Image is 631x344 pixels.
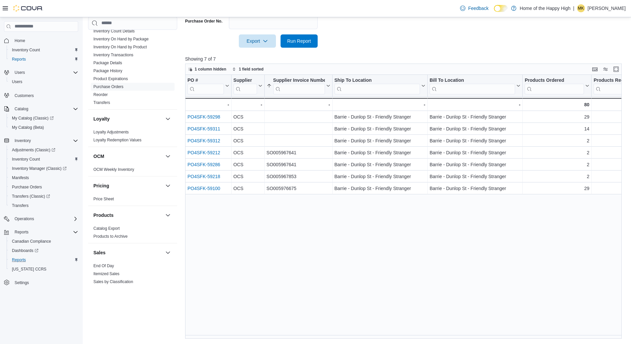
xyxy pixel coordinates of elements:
[9,183,78,191] span: Purchase Orders
[334,184,425,192] div: Barrie - Dunlop St - Friendly Stranger
[1,90,81,100] button: Customers
[9,237,54,245] a: Canadian Compliance
[93,212,163,219] button: Products
[7,173,81,182] button: Manifests
[93,44,147,50] span: Inventory On Hand by Product
[7,255,81,265] button: Reports
[12,105,78,113] span: Catalog
[9,192,53,200] a: Transfers (Classic)
[1,104,81,114] button: Catalog
[273,77,325,84] div: Supplier Invoice Number
[525,149,589,157] div: 2
[602,65,609,73] button: Display options
[93,153,104,160] h3: OCM
[287,38,311,44] span: Run Report
[12,166,67,171] span: Inventory Manager (Classic)
[93,100,110,105] a: Transfers
[9,165,69,172] a: Inventory Manager (Classic)
[525,113,589,121] div: 29
[93,264,114,268] a: End Of Day
[164,152,172,160] button: OCM
[9,247,41,255] a: Dashboards
[243,34,272,48] span: Export
[9,247,78,255] span: Dashboards
[88,195,177,206] div: Pricing
[15,229,28,235] span: Reports
[93,84,124,89] a: Purchase Orders
[12,69,78,76] span: Users
[233,149,262,157] div: OCS
[15,138,31,143] span: Inventory
[187,174,220,179] a: PO4SFK-59218
[9,55,28,63] a: Reports
[12,157,40,162] span: Inventory Count
[12,228,78,236] span: Reports
[468,5,488,12] span: Feedback
[233,77,262,94] button: Supplier
[93,92,108,97] span: Reorder
[93,249,106,256] h3: Sales
[93,234,128,239] a: Products to Archive
[12,257,26,263] span: Reports
[430,113,520,121] div: Barrie - Dunlop St - Friendly Stranger
[93,60,122,66] span: Package Details
[334,113,425,121] div: Barrie - Dunlop St - Friendly Stranger
[13,5,43,12] img: Cova
[88,11,177,109] div: Inventory
[93,249,163,256] button: Sales
[15,280,29,285] span: Settings
[525,77,584,94] div: Products Ordered
[430,101,520,109] div: -
[9,146,58,154] a: Adjustments (Classic)
[273,77,325,94] div: Supplier Invoice Number
[525,125,589,133] div: 14
[430,77,520,94] button: Bill To Location
[93,167,134,172] span: OCM Weekly Inventory
[1,36,81,45] button: Home
[93,37,149,41] a: Inventory On Hand by Package
[12,239,51,244] span: Canadian Compliance
[233,172,262,180] div: OCS
[164,249,172,257] button: Sales
[1,136,81,145] button: Inventory
[93,29,135,33] a: Inventory Count Details
[9,192,78,200] span: Transfers (Classic)
[185,65,229,73] button: 1 column hidden
[7,265,81,274] button: [US_STATE] CCRS
[93,271,120,276] span: Itemized Sales
[12,36,78,45] span: Home
[93,226,120,231] span: Catalog Export
[1,68,81,77] button: Users
[12,92,36,100] a: Customers
[525,161,589,169] div: 2
[1,227,81,237] button: Reports
[12,125,44,130] span: My Catalog (Beta)
[15,93,34,98] span: Customers
[233,125,262,133] div: OCS
[9,174,31,182] a: Manifests
[430,77,515,94] div: Bill To Location
[187,114,220,120] a: PO4SFK-59298
[185,56,626,62] p: Showing 7 of 7
[93,279,133,284] a: Sales by Classification
[9,202,31,210] a: Transfers
[233,113,262,121] div: OCS
[187,101,229,109] div: -
[7,164,81,173] a: Inventory Manager (Classic)
[12,47,40,53] span: Inventory Count
[93,116,163,122] button: Loyalty
[12,137,78,145] span: Inventory
[93,197,114,201] a: Price Sheet
[430,161,520,169] div: Barrie - Dunlop St - Friendly Stranger
[187,150,220,155] a: PO4SFK-59212
[233,77,257,94] div: Supplier
[9,183,45,191] a: Purchase Orders
[9,155,43,163] a: Inventory Count
[588,4,626,12] p: [PERSON_NAME]
[1,278,81,287] button: Settings
[9,237,78,245] span: Canadian Compliance
[12,105,31,113] button: Catalog
[334,125,425,133] div: Barrie - Dunlop St - Friendly Stranger
[573,4,574,12] p: |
